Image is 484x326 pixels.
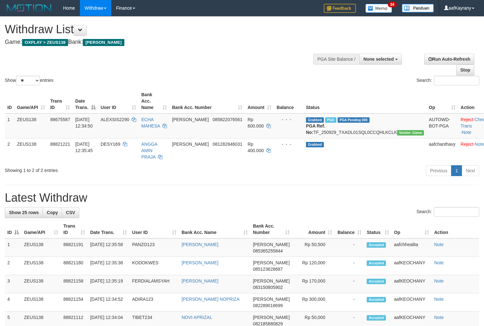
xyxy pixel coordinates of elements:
a: Note [474,142,484,147]
td: 1 [5,113,14,138]
span: [DATE] 12:35:45 [75,142,93,153]
td: 2 [5,257,21,275]
td: ZEUS138 [14,113,48,138]
th: Op: activate to sort column ascending [426,89,458,113]
th: User ID: activate to sort column ascending [129,220,179,238]
span: [PERSON_NAME] [253,315,290,320]
span: [PERSON_NAME] [253,297,290,302]
span: Copy 083150805902 to clipboard [253,285,283,290]
td: 2 [5,138,14,163]
span: Accepted [367,242,386,248]
span: Rp 400.000 [247,142,264,153]
span: [PERSON_NAME] [253,260,290,265]
span: ALEXSIS2290 [101,117,129,122]
a: 1 [451,165,462,176]
a: Previous [426,165,451,176]
input: Search: [434,207,479,217]
span: None selected [363,57,394,62]
label: Search: [417,207,479,217]
td: aafKEOCHANY [392,275,432,293]
th: Action [432,220,479,238]
div: Showing 1 to 2 of 2 entries [5,165,197,174]
td: Rp 120,000 [292,257,335,275]
td: ADIRA123 [129,293,179,312]
label: Show entries [5,76,53,85]
span: Accepted [367,260,386,266]
h4: Game: Bank: [5,39,316,45]
td: - [335,275,364,293]
input: Search: [434,76,479,85]
span: [PERSON_NAME] [172,142,209,147]
img: Feedback.jpg [324,4,356,13]
a: [PERSON_NAME] NOPRIZA [182,297,239,302]
td: [DATE] 12:34:52 [88,293,129,312]
a: Reject [461,142,473,147]
span: Grabbed [306,117,324,123]
td: Rp 300,000 [292,293,335,312]
span: Rp 600.000 [247,117,264,128]
td: Rp 170,000 [292,275,335,293]
span: Copy 085822076561 to clipboard [213,117,242,122]
span: Copy [47,210,58,215]
a: Stop [456,65,474,75]
a: NOVI APRIZAL [182,315,212,320]
a: Note [434,242,444,247]
td: 88821191 [61,238,88,257]
div: - - - [277,141,301,147]
button: None selected [359,54,402,65]
a: Run Auto-Refresh [424,54,474,65]
td: - [335,238,364,257]
span: Marked by aafpengsreynich [325,117,336,123]
td: PANZO123 [129,238,179,257]
td: aafchhealita [392,238,432,257]
td: ZEUS138 [21,293,61,312]
b: PGA Ref. No: [306,123,325,135]
span: Copy 081282846031 to clipboard [213,142,242,147]
a: [PERSON_NAME] [182,278,218,283]
th: Status: activate to sort column ascending [364,220,391,238]
td: TF_250929_TXADL01SQL0CCQHLKCLK [303,113,426,138]
span: Accepted [367,297,386,302]
th: Game/API: activate to sort column ascending [21,220,61,238]
td: ZEUS138 [14,138,48,163]
a: ECHA MAHESA [141,117,160,128]
img: MOTION_logo.png [5,3,53,13]
td: ZEUS138 [21,275,61,293]
th: User ID: activate to sort column ascending [98,89,139,113]
td: aafchanthavy [426,138,458,163]
td: AUTOWD-BOT-PGA [426,113,458,138]
td: 88821154 [61,293,88,312]
td: aafKEOCHANY [392,257,432,275]
div: - - - [277,116,301,123]
span: [DATE] 12:34:50 [75,117,93,128]
th: Bank Acc. Name: activate to sort column ascending [139,89,169,113]
th: ID [5,89,14,113]
a: Copy [43,207,62,218]
span: 88821221 [50,142,70,147]
h1: Withdraw List [5,23,316,36]
th: Trans ID: activate to sort column ascending [61,220,88,238]
span: Accepted [367,279,386,284]
th: Amount: activate to sort column ascending [245,89,274,113]
td: Rp 50,500 [292,238,335,257]
span: 34 [388,2,396,7]
span: Copy 085365255844 to clipboard [253,248,283,253]
th: Bank Acc. Number: activate to sort column ascending [250,220,292,238]
a: Note [434,297,444,302]
img: panduan.png [402,4,434,12]
a: ANGGA AMIN PRAJA [141,142,157,159]
th: ID: activate to sort column descending [5,220,21,238]
span: CSV [66,210,75,215]
td: 88821158 [61,275,88,293]
span: Accepted [367,315,386,321]
a: Note [434,315,444,320]
label: Search: [417,76,479,85]
td: [DATE] 12:35:19 [88,275,129,293]
a: CSV [62,207,79,218]
td: - [335,257,364,275]
td: 3 [5,275,21,293]
select: Showentries [16,76,40,85]
a: [PERSON_NAME] [182,242,218,247]
td: [DATE] 12:35:38 [88,257,129,275]
a: Next [462,165,479,176]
